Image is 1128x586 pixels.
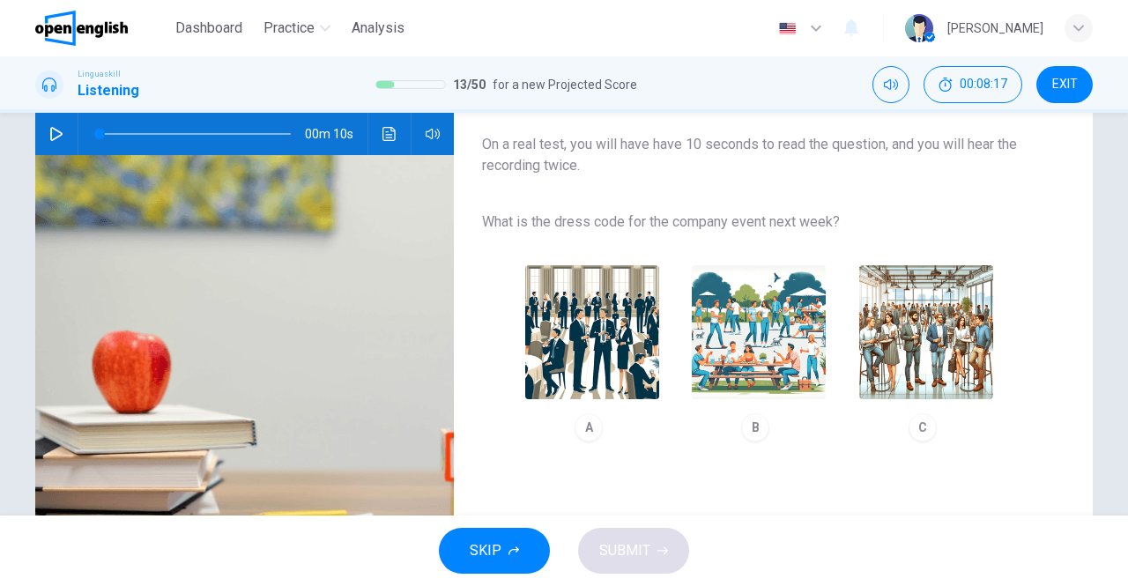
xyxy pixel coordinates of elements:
[439,528,550,574] button: SKIP
[909,413,937,441] div: C
[470,538,501,563] span: SKIP
[482,211,1036,233] span: What is the dress code for the company event next week?
[482,134,1036,176] span: On a real test, you will have have 10 seconds to read the question, and you will hear the recordi...
[35,11,168,46] a: OpenEnglish logo
[78,68,121,80] span: Linguaskill
[263,18,315,39] span: Practice
[35,155,454,584] img: Listen to a clip about the dress code for an event.
[175,18,242,39] span: Dashboard
[525,265,659,399] img: A
[851,257,1001,449] button: C
[1036,66,1093,103] button: EXIT
[776,22,798,35] img: en
[905,14,933,42] img: Profile picture
[352,18,404,39] span: Analysis
[305,113,367,155] span: 00m 10s
[375,113,404,155] button: Click to see the audio transcription
[741,413,769,441] div: B
[453,74,486,95] span: 13 / 50
[872,66,909,103] div: Mute
[35,11,128,46] img: OpenEnglish logo
[168,12,249,44] button: Dashboard
[493,74,637,95] span: for a new Projected Score
[78,80,139,101] h1: Listening
[517,257,667,449] button: A
[859,265,993,399] img: C
[692,265,826,399] img: B
[960,78,1007,92] span: 00:08:17
[345,12,412,44] button: Analysis
[947,18,1043,39] div: [PERSON_NAME]
[684,257,834,449] button: B
[1052,78,1078,92] span: EXIT
[256,12,338,44] button: Practice
[924,66,1022,103] button: 00:08:17
[924,66,1022,103] div: Hide
[575,413,603,441] div: A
